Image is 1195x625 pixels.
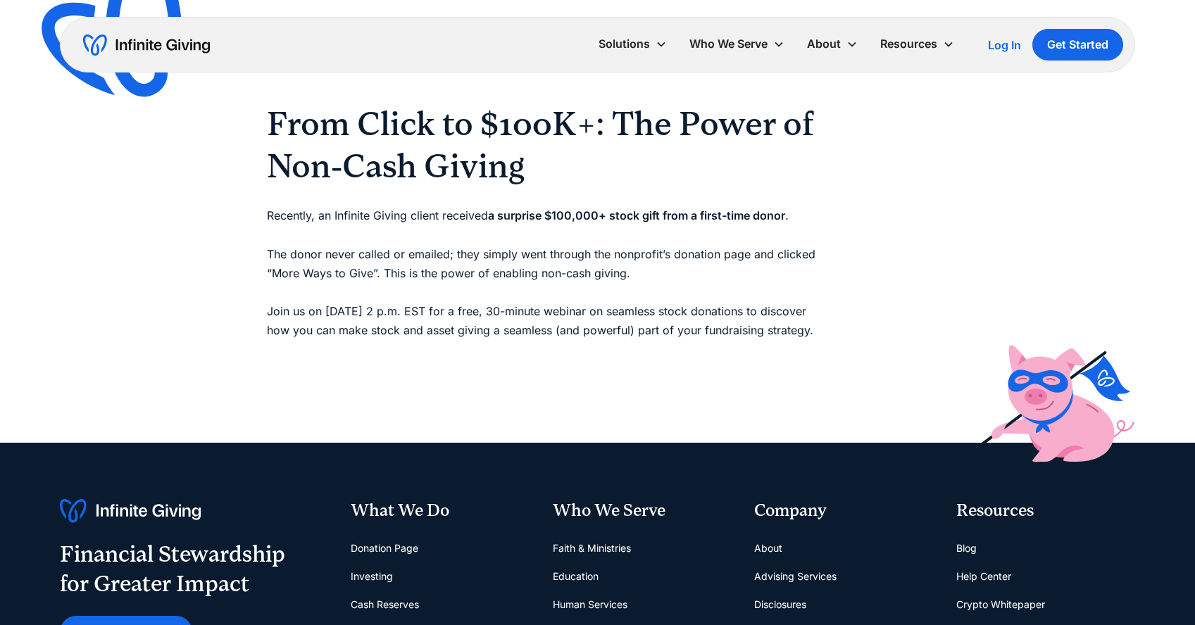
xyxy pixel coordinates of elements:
a: Crypto Whitepaper [956,591,1045,619]
div: Resources [956,499,1135,523]
div: What We Do [351,499,530,523]
a: Education [553,562,599,591]
a: Faith & Ministries [553,534,631,562]
h2: From Click to $100K+: The Power of Non-Cash Giving [267,103,929,187]
a: Blog [956,534,977,562]
div: Who We Serve [689,34,768,53]
a: Disclosures [754,591,806,619]
strong: a surprise $100,000+ stock gift from a first-time donor [488,208,785,222]
div: About [796,29,869,59]
div: Solutions [599,34,650,53]
div: Who We Serve [553,499,732,523]
div: Log In [988,39,1021,51]
div: Company [754,499,933,523]
a: Donation Page [351,534,418,562]
a: Help Center [956,562,1011,591]
a: Cash Reserves [351,591,419,619]
div: Solutions [587,29,678,59]
a: Human Services [553,591,627,619]
a: About [754,534,782,562]
div: About [807,34,841,53]
a: Log In [988,37,1021,53]
div: Resources [869,29,965,59]
a: Investing [351,562,393,591]
a: home [83,34,210,56]
div: Who We Serve [678,29,796,59]
div: Financial Stewardship for Greater Impact [60,540,285,598]
a: Advising Services [754,562,837,591]
div: Resources [880,34,937,53]
a: Get Started [1032,29,1123,61]
p: Recently, an Infinite Giving client received . The donor never called or emailed; they simply wen... [267,187,929,341]
div: ‍ [267,347,929,443]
